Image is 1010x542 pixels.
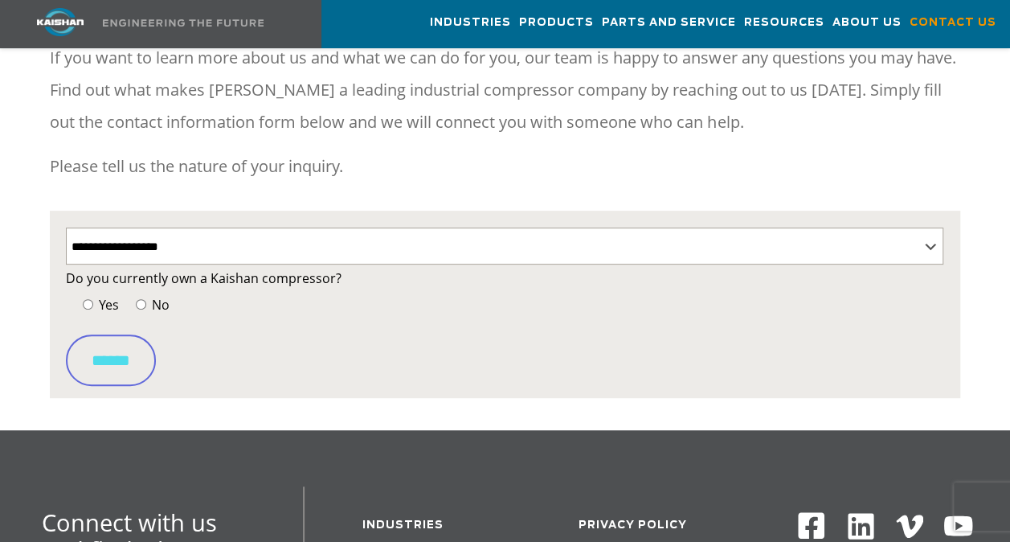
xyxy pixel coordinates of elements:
p: If you want to learn more about us and what we can do for you, our team is happy to answer any qu... [50,42,959,138]
img: Facebook [796,511,826,540]
img: Linkedin [845,511,877,542]
a: Resources [744,1,824,44]
span: Parts and Service [602,14,736,32]
span: Contact Us [910,14,996,32]
span: Resources [744,14,824,32]
span: Yes [96,296,119,314]
span: No [149,296,170,314]
input: No [136,299,146,310]
a: Privacy Policy [579,520,687,531]
label: Do you currently own a Kaishan compressor? [66,267,943,289]
form: Contact form [66,267,943,386]
a: Parts and Service [602,1,736,44]
a: Products [519,1,594,44]
img: Engineering the future [103,19,264,27]
span: About Us [832,14,902,32]
span: Products [519,14,594,32]
p: Please tell us the nature of your inquiry. [50,150,959,183]
img: Vimeo [896,515,923,538]
a: Contact Us [910,1,996,44]
a: Industries [430,1,511,44]
span: Industries [430,14,511,32]
input: Yes [83,299,93,310]
a: Industries [362,520,444,531]
a: About Us [832,1,902,44]
img: Youtube [943,511,974,542]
